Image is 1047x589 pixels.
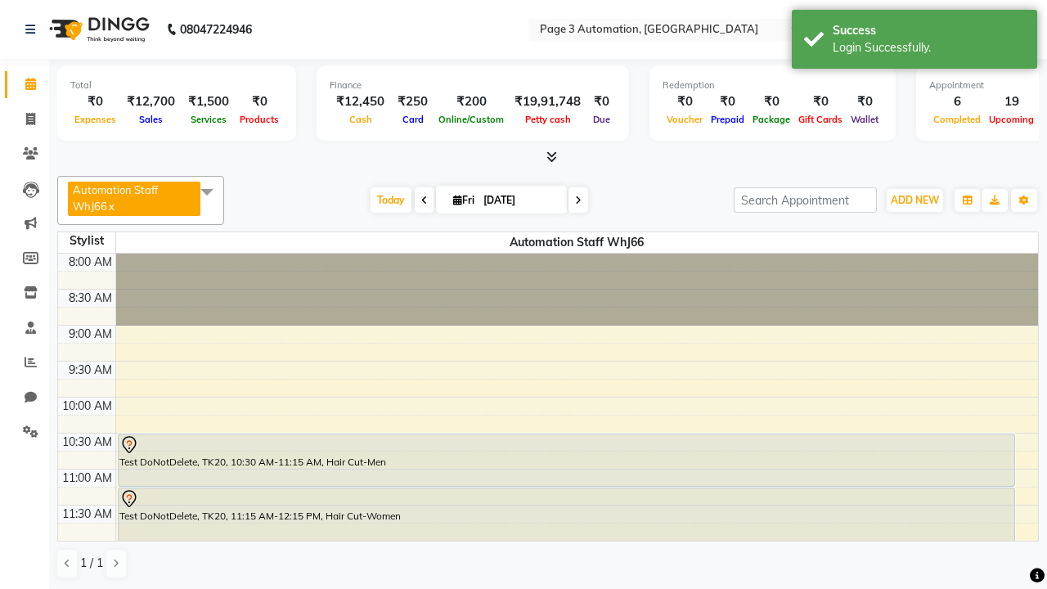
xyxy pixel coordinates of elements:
[449,194,479,206] span: Fri
[73,183,158,213] span: Automation Staff WhJ66
[589,114,614,125] span: Due
[59,470,115,487] div: 11:00 AM
[479,188,560,213] input: 2025-10-03
[107,200,115,213] a: x
[833,22,1025,39] div: Success
[236,114,283,125] span: Products
[65,254,115,271] div: 8:00 AM
[70,92,120,111] div: ₹0
[70,114,120,125] span: Expenses
[59,398,115,415] div: 10:00 AM
[59,434,115,451] div: 10:30 AM
[391,92,434,111] div: ₹250
[70,79,283,92] div: Total
[748,92,794,111] div: ₹0
[891,194,939,206] span: ADD NEW
[707,92,748,111] div: ₹0
[59,506,115,523] div: 11:30 AM
[833,39,1025,56] div: Login Successfully.
[929,114,985,125] span: Completed
[119,434,1014,486] div: Test DoNotDelete, TK20, 10:30 AM-11:15 AM, Hair Cut-Men
[508,92,587,111] div: ₹19,91,748
[434,114,508,125] span: Online/Custom
[434,92,508,111] div: ₹200
[707,114,748,125] span: Prepaid
[119,488,1014,558] div: Test DoNotDelete, TK20, 11:15 AM-12:15 PM, Hair Cut-Women
[887,189,943,212] button: ADD NEW
[116,232,1039,253] span: Automation Staff WhJ66
[42,7,154,52] img: logo
[65,362,115,379] div: 9:30 AM
[587,92,616,111] div: ₹0
[330,79,616,92] div: Finance
[58,232,115,250] div: Stylist
[985,92,1038,111] div: 19
[398,114,428,125] span: Card
[847,114,883,125] span: Wallet
[929,92,985,111] div: 6
[182,92,236,111] div: ₹1,500
[80,555,103,572] span: 1 / 1
[186,114,231,125] span: Services
[847,92,883,111] div: ₹0
[663,79,883,92] div: Redemption
[65,290,115,307] div: 8:30 AM
[663,114,707,125] span: Voucher
[748,114,794,125] span: Package
[985,114,1038,125] span: Upcoming
[180,7,252,52] b: 08047224946
[135,114,167,125] span: Sales
[663,92,707,111] div: ₹0
[734,187,877,213] input: Search Appointment
[794,92,847,111] div: ₹0
[236,92,283,111] div: ₹0
[794,114,847,125] span: Gift Cards
[521,114,575,125] span: Petty cash
[120,92,182,111] div: ₹12,700
[330,92,391,111] div: ₹12,450
[345,114,376,125] span: Cash
[371,187,411,213] span: Today
[65,326,115,343] div: 9:00 AM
